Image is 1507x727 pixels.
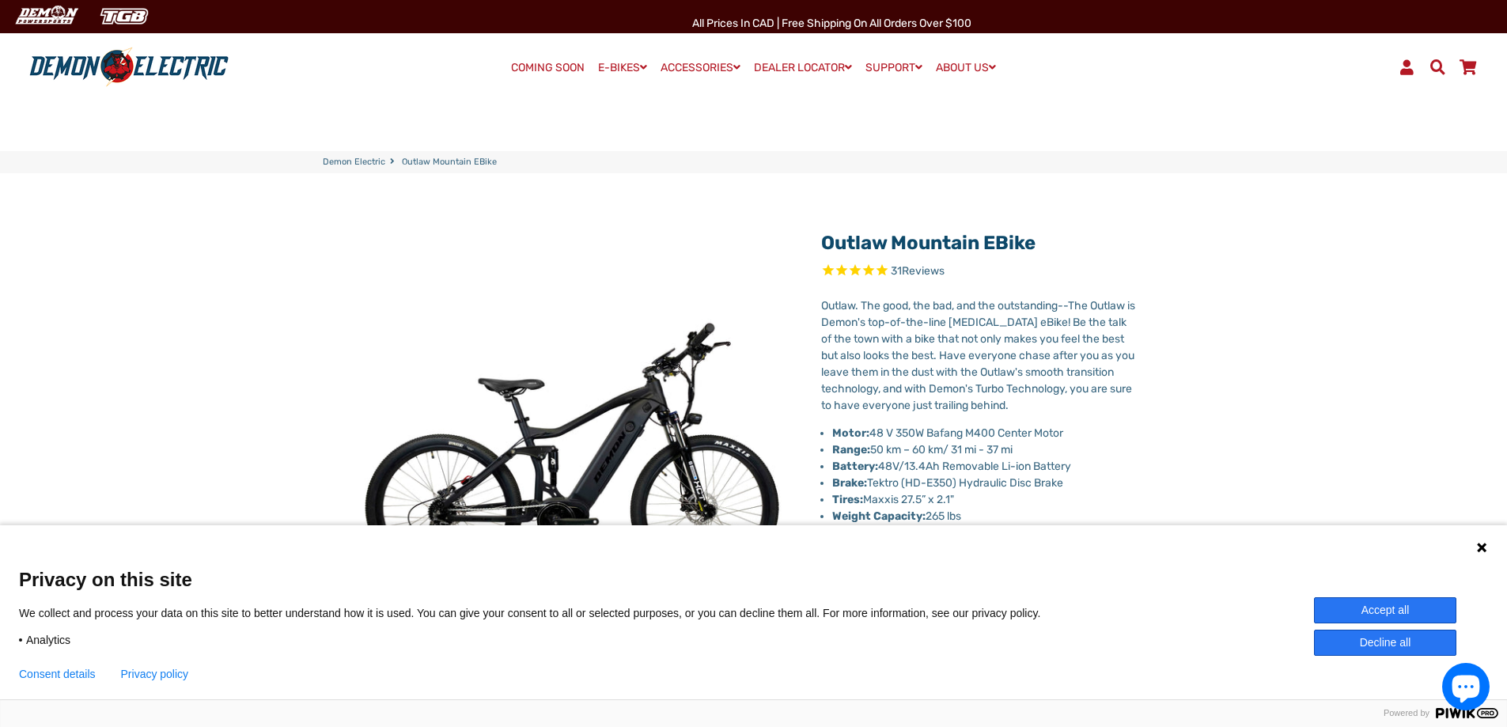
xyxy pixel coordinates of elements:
[19,568,1488,591] span: Privacy on this site
[19,668,96,680] button: Consent details
[832,425,1137,441] li: 48 V 350W Bafang M400 Center Motor
[832,441,1137,458] li: 50 km – 60 km/ 31 mi - 37 mi
[19,606,1064,620] p: We collect and process your data on this site to better understand how it is used. You can give y...
[832,508,1137,524] li: 265 lbs
[1314,597,1456,623] button: Accept all
[8,3,84,29] img: Demon Electric
[832,458,1137,475] li: 48V/13.4Ah Removable Li-ion Battery
[1314,630,1456,656] button: Decline all
[24,47,234,88] img: Demon Electric logo
[121,668,189,680] a: Privacy policy
[832,426,869,440] strong: Motor:
[655,56,746,79] a: ACCESSORIES
[26,633,70,647] span: Analytics
[593,56,653,79] a: E-BIKES
[748,56,858,79] a: DEALER LOCATOR
[505,57,590,79] a: COMING SOON
[821,263,1137,281] span: Rated 4.8 out of 5 stars 31 reviews
[832,493,863,506] strong: Tires:
[832,509,926,523] strong: Weight Capacity:
[92,3,157,29] img: TGB Canada
[323,156,385,169] a: Demon Electric
[692,17,971,30] span: All Prices in CAD | Free shipping on all orders over $100
[902,264,945,278] span: Reviews
[832,460,878,473] strong: Battery:
[1437,663,1494,714] inbox-online-store-chat: Shopify online store chat
[832,443,870,456] strong: Range:
[930,56,1002,79] a: ABOUT US
[860,56,928,79] a: SUPPORT
[832,476,867,490] strong: Brake:
[891,264,945,278] span: 31 reviews
[832,475,1137,491] li: Tektro (HD-E350) Hydraulic Disc Brake
[821,232,1036,254] a: Outlaw Mountain eBike
[821,297,1137,414] p: Outlaw. The good, the bad, and the outstanding--The Outlaw is Demon's top-of-the-line [MEDICAL_DA...
[402,156,497,169] span: Outlaw Mountain eBike
[832,491,1137,508] li: Maxxis 27.5” x 2.1"
[1377,708,1436,718] span: Powered by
